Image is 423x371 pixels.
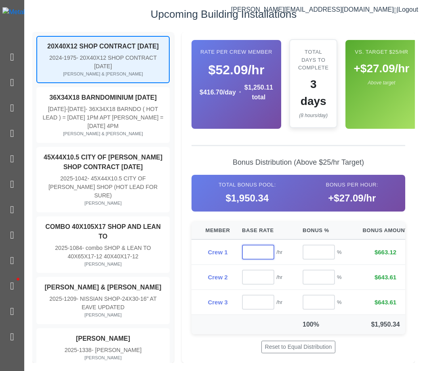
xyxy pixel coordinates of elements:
div: vs. Target $25/hr [354,48,409,56]
span: $1,950.34 [225,191,269,205]
span: - [PERSON_NAME] [92,347,142,353]
div: Rate per Crew Member [200,48,273,56]
div: (8 hours/day) [298,112,329,119]
div: Base Rate [242,226,299,235]
div: [PERSON_NAME] & [PERSON_NAME] [42,130,164,137]
span: • [239,88,241,96]
span: - 36X34X18 BARNDO ( HOT LEAD ) = [DATE] 1PM APT [PERSON_NAME] = [DATE] 4PM [42,106,163,129]
div: | [231,5,418,15]
div: 2025-1209 [42,295,164,312]
div: 2025-1042 [42,174,164,200]
div: [PERSON_NAME] [42,354,164,361]
div: Total Days to Complete [298,48,329,72]
div: [PERSON_NAME] & [PERSON_NAME] [42,71,164,78]
strong: COMBO 40X105X17 SHOP AND LEAN TO [45,223,160,240]
strong: [PERSON_NAME] & [PERSON_NAME] [45,284,162,291]
span: /hr [276,273,282,281]
span: $663.12 [375,249,396,256]
span: - NISSIAN SHOP-24X30-16" AT EAVE UPDATED [76,296,156,310]
span: $643.61 [375,274,396,281]
div: [PERSON_NAME] [42,200,164,207]
div: 2024-1975 [42,54,164,71]
strong: 45X44X10.5 CITY OF [PERSON_NAME] SHOP CONTRACT [DATE] [44,154,162,170]
span: Total Bonus Pool: [219,181,276,189]
strong: 36X34X18 BARNDOMINIUM [DATE] [49,94,157,101]
span: Bonus per Hour: [326,181,379,189]
div: [DATE]-[DATE] [42,105,164,130]
div: [PERSON_NAME] [42,312,164,319]
span: - 45X44X10.5 CITY OF [PERSON_NAME] SHOP (HOT LEAD FOR SURE) [48,175,158,199]
div: Member [198,226,238,235]
a: [PERSON_NAME][EMAIL_ADDRESS][DOMAIN_NAME] [231,6,397,13]
span: % [337,298,342,306]
span: - 20X40X12 SHOP CONTRACT [DATE] [76,54,157,69]
div: $52.09/hr [200,60,273,80]
div: Bonus % [303,226,351,235]
div: [PERSON_NAME] [42,261,164,268]
span: /hr [276,298,282,306]
div: Bonus Amount [355,226,416,235]
h5: Bonus Distribution (Above $25/hr Target) [192,158,405,167]
strong: Crew 1 [208,249,227,256]
span: $1,250.11 total [244,83,273,102]
img: Metals Direct Inc Logo [2,7,73,17]
strong: Crew 3 [208,299,227,306]
span: /hr [276,248,282,256]
strong: $1,950.34 [371,321,400,328]
strong: 100% [303,320,319,329]
span: $416.70/day [200,88,236,97]
button: Reset to Equal Distribution [261,341,336,353]
span: % [337,273,342,281]
span: +$27.09/hr [328,191,376,205]
span: - combo SHOP & LEAN TO 40X65X17-12 40X40X17-12 [67,245,151,260]
strong: Crew 2 [208,274,227,281]
span: $643.61 [375,299,396,306]
div: Above target [354,79,409,86]
strong: [PERSON_NAME] [76,335,130,342]
div: 3 days [298,76,329,110]
strong: 20X40X12 SHOP CONTRACT [DATE] [47,43,159,50]
div: +$27.09/hr [354,60,409,77]
div: 2025-1338 [42,346,164,354]
span: Logout [398,6,418,13]
h3: Upcoming Building Installations [32,8,415,21]
span: • [8,266,28,292]
div: 2025-1084 [42,244,164,261]
span: % [337,248,342,256]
